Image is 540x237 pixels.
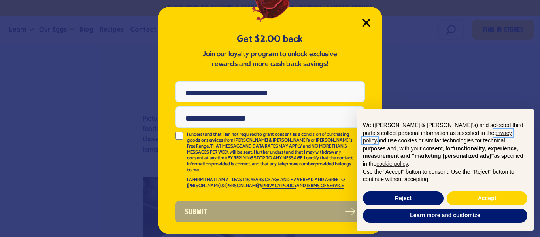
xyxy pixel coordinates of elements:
p: Use the “Accept” button to consent. Use the “Reject” button to continue without accepting. [363,168,527,184]
button: Submit [175,201,365,222]
button: Learn more and customize [363,209,527,223]
p: I understand that I am not required to grant consent as a condition of purchasing goods or servic... [187,132,354,173]
p: We ([PERSON_NAME] & [PERSON_NAME]'s) and selected third parties collect personal information as s... [363,121,527,168]
a: TERMS OF SERVICE. [306,184,344,189]
a: PRIVACY POLICY [262,184,296,189]
h5: Get $2.00 back [175,32,365,46]
button: Reject [363,191,444,206]
p: I AFFIRM THAT I AM AT LEAST 18 YEARS OF AGE AND HAVE READ AND AGREE TO [PERSON_NAME] & [PERSON_NA... [187,177,354,189]
input: I understand that I am not required to grant consent as a condition of purchasing goods or servic... [175,132,183,140]
a: privacy policy [363,130,512,144]
a: cookie policy [376,161,408,167]
button: Close Modal [362,19,370,27]
p: Join our loyalty program to unlock exclusive rewards and more cash back savings! [201,49,339,69]
button: Accept [447,191,527,206]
